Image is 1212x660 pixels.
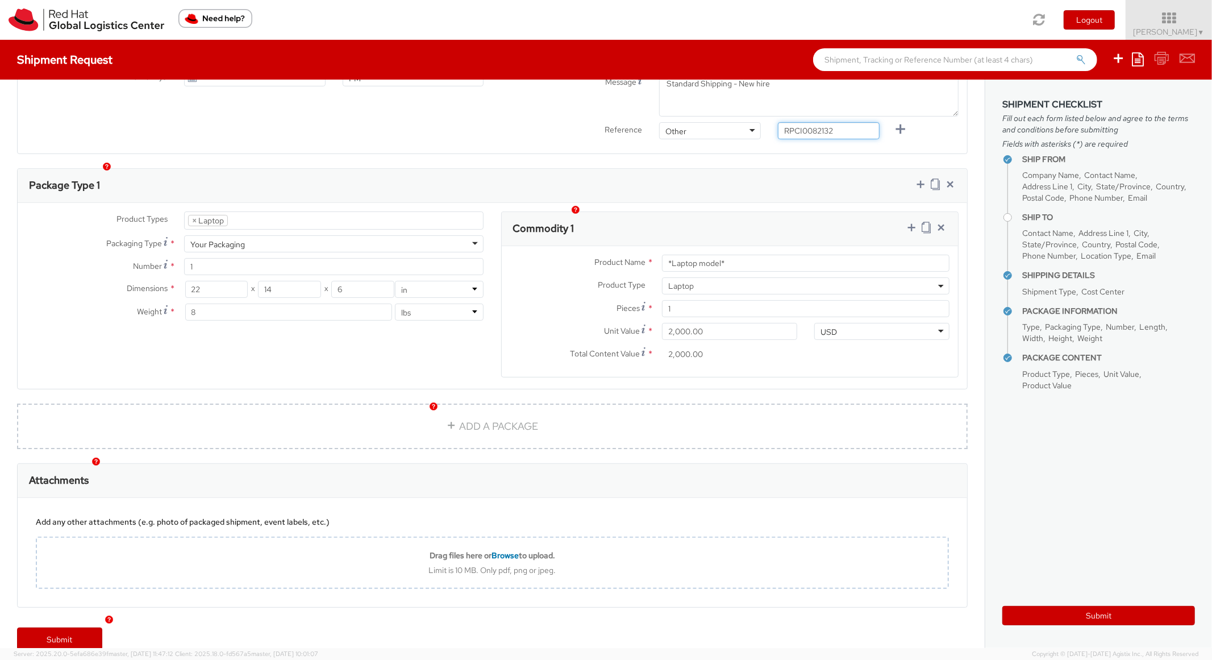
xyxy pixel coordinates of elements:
button: Need help? [178,9,252,28]
div: Add any other attachments (e.g. photo of packaged shipment, event labels, etc.) [36,516,949,528]
span: Phone Number [1069,193,1123,203]
span: Location Type [1081,251,1131,261]
li: Laptop [188,215,228,226]
a: ADD A PACKAGE [17,404,968,449]
div: Other [665,126,686,137]
span: Contact Name [1084,170,1135,180]
span: Unit Value [604,326,640,336]
span: Product Type [1022,369,1070,379]
span: City [1077,181,1091,192]
input: Height [331,281,394,298]
input: Width [258,281,321,298]
span: × [192,215,197,226]
span: Company Name [1022,170,1079,180]
span: Laptop [668,281,943,291]
span: Server: 2025.20.0-5efa686e39f [14,650,173,658]
span: Pieces [617,303,640,313]
span: master, [DATE] 10:01:07 [251,650,318,658]
span: Pieces [1075,369,1098,379]
h4: Package Information [1022,307,1195,316]
h3: Attachments [29,475,89,486]
button: Logout [1064,10,1115,30]
span: Height [1048,333,1072,343]
span: master, [DATE] 11:47:12 [109,650,173,658]
span: Message [605,77,636,87]
span: Cost Center [1081,287,1124,297]
img: rh-logistics-00dfa346123c4ec078e1.svg [9,9,164,31]
span: Product Type [598,280,645,290]
span: Product Name [594,257,645,267]
span: Weight [1077,333,1102,343]
span: X [248,281,258,298]
div: Your Packaging [190,239,245,250]
span: Packaging Type [106,238,162,248]
button: Submit [1002,606,1195,625]
span: Reference [605,124,642,135]
span: Type [1022,322,1040,332]
span: Weight [137,306,162,317]
span: Country [1156,181,1184,192]
span: Postal Code [1115,239,1157,250]
span: ▼ [1198,28,1205,37]
span: Number [133,261,162,271]
h4: Shipment Request [17,53,113,66]
span: X [321,281,331,298]
h3: Commodity 1 [513,223,574,234]
span: Length [1139,322,1165,332]
span: [PERSON_NAME] [1134,27,1205,37]
span: Fields with asterisks (*) are required [1002,138,1195,150]
h3: Shipment Checklist [1002,99,1195,110]
div: USD [821,326,837,338]
span: State/Province [1096,181,1151,192]
span: Postal Code [1022,193,1064,203]
input: Length [185,281,248,298]
input: Shipment, Tracking or Reference Number (at least 4 chars) [813,48,1097,71]
span: Email [1136,251,1156,261]
span: Product Types [116,214,168,224]
span: Contact Name [1022,228,1073,238]
span: Total Content Value [570,348,640,359]
span: State/Province [1022,239,1077,250]
div: Limit is 10 MB. Only pdf, png or jpeg. [37,565,948,575]
span: Client: 2025.18.0-fd567a5 [175,650,318,658]
span: Unit Value [1103,369,1139,379]
span: Dimensions [127,283,168,293]
b: Drag files here or to upload. [430,550,555,561]
span: Country [1082,239,1110,250]
h4: Shipping Details [1022,271,1195,280]
span: Laptop [662,277,949,294]
span: Copyright © [DATE]-[DATE] Agistix Inc., All Rights Reserved [1032,650,1198,659]
span: Address Line 1 [1022,181,1072,192]
span: City [1134,228,1147,238]
span: Fill out each form listed below and agree to the terms and conditions before submitting [1002,113,1195,135]
h4: Package Content [1022,354,1195,362]
span: Packaging Type [1045,322,1101,332]
span: Product Value [1022,380,1072,391]
span: Email [1128,193,1147,203]
h4: Ship To [1022,213,1195,222]
a: Submit [17,628,102,650]
h3: Package Type 1 [29,180,100,191]
span: Width [1022,333,1043,343]
span: Number [1106,322,1134,332]
span: Address Line 1 [1078,228,1128,238]
span: Shipment Type [1022,287,1076,297]
span: Phone Number [1022,251,1076,261]
span: Browse [492,550,519,561]
h4: Ship From [1022,155,1195,164]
